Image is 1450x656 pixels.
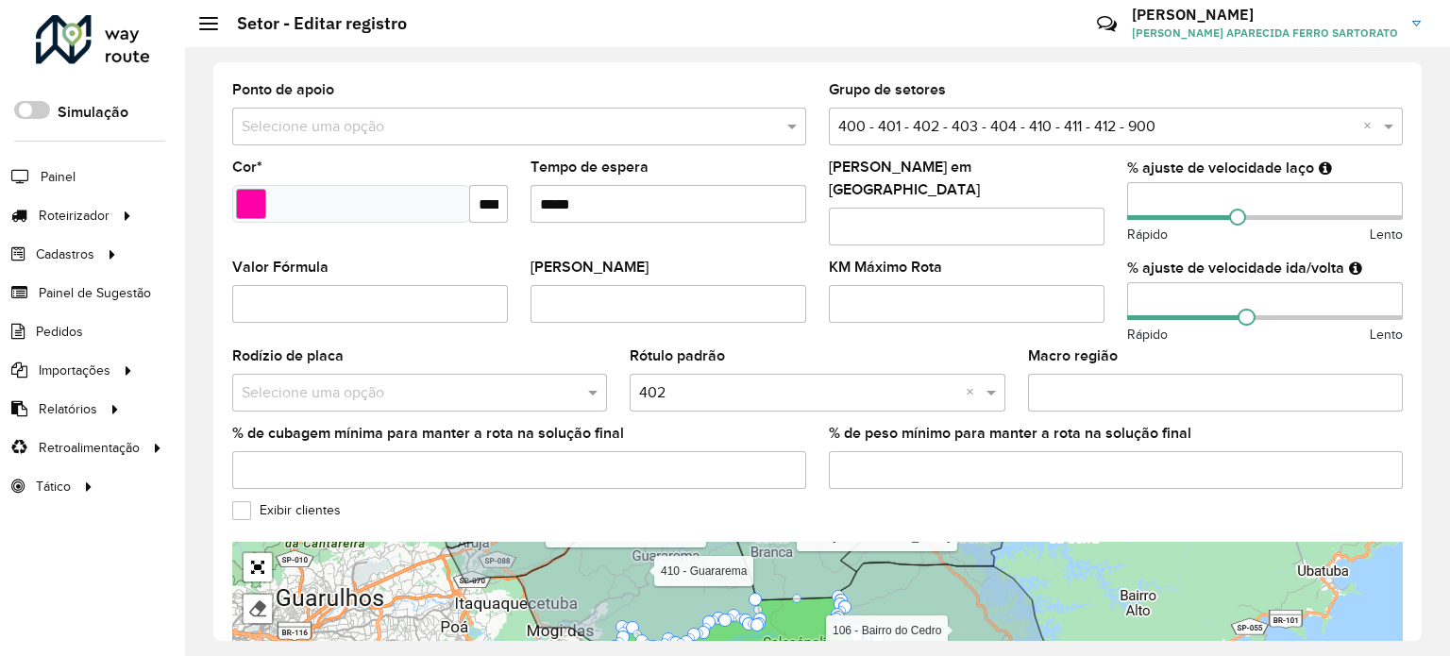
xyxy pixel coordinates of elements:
span: Clear all [966,381,982,404]
label: Valor Fórmula [232,256,329,278]
label: Rótulo padrão [630,345,725,367]
h3: [PERSON_NAME] [1132,6,1398,24]
label: % ajuste de velocidade ida/volta [1127,257,1344,279]
label: Macro região [1028,345,1118,367]
input: Select a color [236,189,266,219]
span: Pedidos [36,322,83,342]
span: Importações [39,361,110,380]
span: Cadastros [36,244,94,264]
span: Relatórios [39,399,97,419]
span: [PERSON_NAME] APARECIDA FERRO SARTORATO [1132,25,1398,42]
label: Ponto de apoio [232,78,334,101]
label: Exibir clientes [232,500,341,520]
label: Simulação [58,101,128,124]
span: Rápido [1127,325,1168,345]
span: Rápido [1127,225,1168,244]
span: Painel de Sugestão [39,283,151,303]
label: Cor [232,156,262,178]
label: % ajuste de velocidade laço [1127,157,1314,179]
span: Roteirizador [39,206,110,226]
span: Clear all [1363,115,1379,138]
em: Ajuste de velocidade do veículo entre a saída do depósito até o primeiro cliente e a saída do últ... [1349,261,1362,276]
em: Ajuste de velocidade do veículo entre clientes [1319,160,1332,176]
label: Grupo de setores [829,78,946,101]
span: Lento [1370,225,1403,244]
span: Tático [36,477,71,496]
span: Retroalimentação [39,438,140,458]
label: [PERSON_NAME] em [GEOGRAPHIC_DATA] [829,156,1104,201]
a: Abrir mapa em tela cheia [244,553,272,581]
label: KM Máximo Rota [829,256,942,278]
label: Tempo de espera [531,156,649,178]
label: Rodízio de placa [232,345,344,367]
a: Contato Rápido [1087,4,1127,44]
span: Lento [1370,325,1403,345]
label: % de peso mínimo para manter a rota na solução final [829,422,1191,445]
div: Remover camada(s) [244,595,272,623]
h2: Setor - Editar registro [218,13,407,34]
span: Painel [41,167,76,187]
label: [PERSON_NAME] [531,256,649,278]
label: % de cubagem mínima para manter a rota na solução final [232,422,624,445]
